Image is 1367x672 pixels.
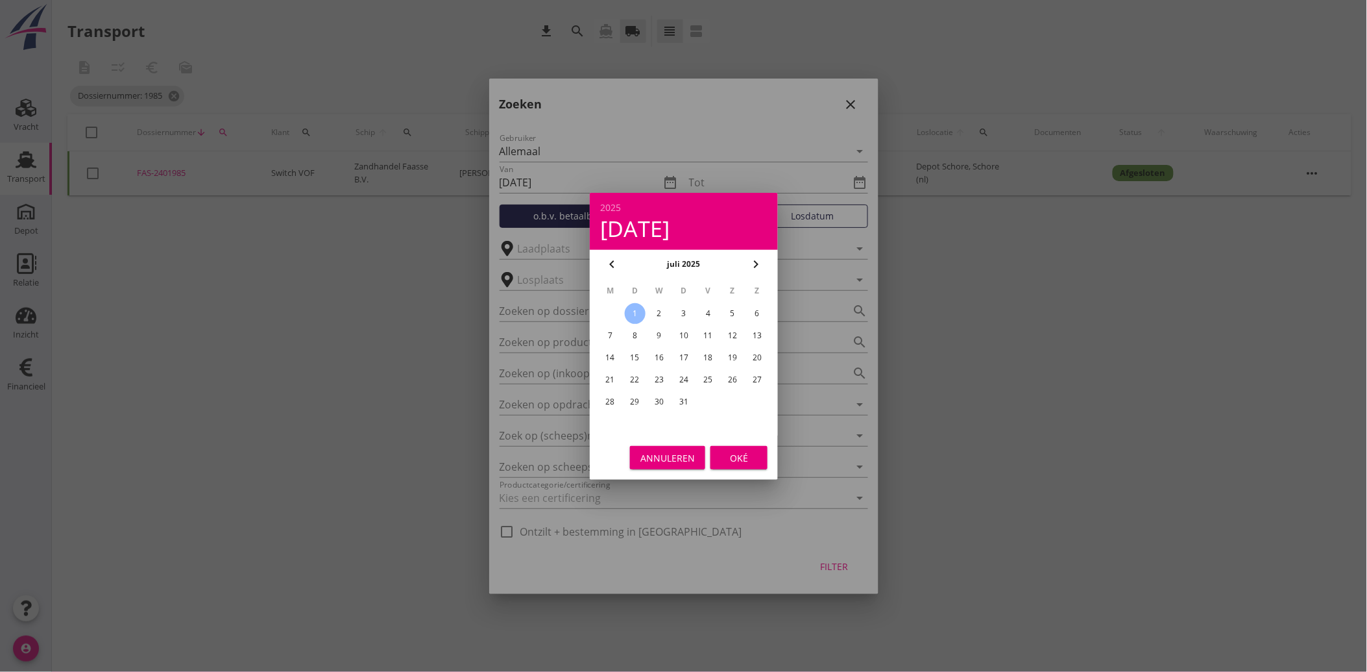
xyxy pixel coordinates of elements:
[649,325,670,346] button: 9
[624,325,645,346] button: 8
[673,347,694,368] button: 17
[600,218,768,240] div: [DATE]
[697,325,718,346] button: 11
[673,325,694,346] button: 10
[649,392,670,412] button: 30
[672,280,696,302] th: D
[623,280,646,302] th: D
[748,256,764,272] i: chevron_right
[599,347,620,368] button: 14
[722,369,743,390] button: 26
[722,347,743,368] button: 19
[747,369,768,390] button: 27
[624,369,645,390] button: 22
[640,451,695,464] div: Annuleren
[673,369,694,390] button: 24
[663,255,704,274] button: juli 2025
[599,392,620,412] button: 28
[747,303,768,324] button: 6
[745,280,769,302] th: Z
[624,303,645,324] button: 1
[673,392,694,412] button: 31
[600,203,768,212] div: 2025
[649,303,670,324] button: 2
[697,303,718,324] button: 4
[710,446,768,469] button: Oké
[721,280,744,302] th: Z
[673,303,694,324] button: 3
[649,347,670,368] button: 16
[647,280,671,302] th: W
[721,451,757,464] div: Oké
[697,347,718,368] button: 18
[624,347,645,368] button: 15
[696,280,720,302] th: V
[604,256,620,272] i: chevron_left
[624,392,645,412] button: 29
[722,325,743,346] button: 12
[599,369,620,390] button: 21
[722,303,743,324] button: 5
[630,446,705,469] button: Annuleren
[697,369,718,390] button: 25
[649,369,670,390] button: 23
[747,325,768,346] button: 13
[599,280,622,302] th: M
[599,325,620,346] button: 7
[747,347,768,368] button: 20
